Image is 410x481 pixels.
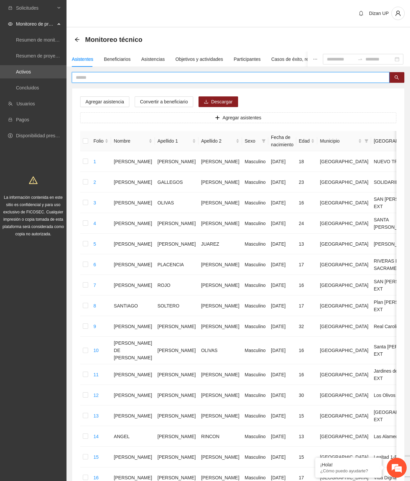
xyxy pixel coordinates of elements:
span: plus [215,115,220,121]
th: Apellido 2 [199,131,242,151]
a: 1 [93,159,96,164]
td: [DATE] [268,275,296,296]
span: Solicitudes [16,1,55,15]
a: 5 [93,241,96,247]
td: ROJO [155,275,199,296]
td: [PERSON_NAME] [111,316,155,337]
td: 24 [296,213,318,234]
a: 15 [93,454,99,460]
td: [DATE] [268,426,296,447]
td: Masculino [242,364,268,385]
td: [PERSON_NAME] [199,385,242,406]
td: [PERSON_NAME] [155,426,199,447]
td: [PERSON_NAME] [199,213,242,234]
td: Masculino [242,234,268,254]
td: Masculino [242,426,268,447]
td: [GEOGRAPHIC_DATA] [317,426,371,447]
td: [GEOGRAPHIC_DATA] [317,406,371,426]
button: downloadDescargar [199,96,238,107]
td: Masculino [242,275,268,296]
td: [PERSON_NAME] [155,213,199,234]
button: user [391,7,405,20]
td: Masculino [242,406,268,426]
td: [PERSON_NAME] [155,406,199,426]
td: [PERSON_NAME] [199,192,242,213]
td: [PERSON_NAME] [199,364,242,385]
a: 10 [93,348,99,353]
td: [GEOGRAPHIC_DATA] [317,275,371,296]
td: [PERSON_NAME] [111,213,155,234]
td: SANTIAGO [111,296,155,316]
td: 16 [296,364,318,385]
div: ¡Hola! [320,462,377,467]
td: SOLTERO [155,296,199,316]
span: Apellido 2 [201,137,234,145]
td: OLIVAS [199,337,242,364]
span: Monitoreo de proyectos [16,17,55,31]
td: [PERSON_NAME] [199,275,242,296]
span: to [357,57,363,62]
span: Folio [93,137,103,145]
td: RINCON [199,426,242,447]
span: bell [356,11,366,16]
td: [GEOGRAPHIC_DATA] [317,192,371,213]
button: bell [356,8,366,19]
span: Agregar asistentes [222,114,261,121]
td: [PERSON_NAME] DE [PERSON_NAME] [111,337,155,364]
td: [DATE] [268,316,296,337]
span: warning [29,176,38,184]
td: [GEOGRAPHIC_DATA] [317,213,371,234]
a: 7 [93,283,96,288]
div: Objetivos y actividades [176,56,223,63]
span: filter [364,139,368,143]
span: user [392,10,404,16]
td: [PERSON_NAME] [111,447,155,467]
td: [GEOGRAPHIC_DATA] [317,385,371,406]
td: [PERSON_NAME] [111,385,155,406]
p: ¿Cómo puedo ayudarte? [320,468,377,473]
td: 30 [296,385,318,406]
td: 16 [296,192,318,213]
td: [DATE] [268,406,296,426]
td: Masculino [242,447,268,467]
th: Edad [296,131,318,151]
td: [PERSON_NAME] [155,364,199,385]
td: 32 [296,316,318,337]
td: Masculino [242,151,268,172]
span: Municipio [320,137,357,145]
td: Masculino [242,296,268,316]
td: [GEOGRAPHIC_DATA] [317,151,371,172]
a: Activos [16,69,31,74]
a: 12 [93,393,99,398]
div: Beneficiarios [104,56,131,63]
a: 6 [93,262,96,267]
td: [DATE] [268,192,296,213]
a: 11 [93,372,99,377]
td: [GEOGRAPHIC_DATA] [317,337,371,364]
span: Nombre [114,137,147,145]
a: 16 [93,475,99,480]
td: [GEOGRAPHIC_DATA] [317,447,371,467]
td: [PERSON_NAME] [155,151,199,172]
a: 8 [93,303,96,308]
span: filter [363,136,370,146]
th: Folio [91,131,111,151]
span: Monitoreo técnico [85,34,142,45]
a: Resumen de proyectos aprobados [16,53,87,59]
span: swap-right [357,57,363,62]
span: Convertir a beneficiario [140,98,188,105]
td: [PERSON_NAME] [199,316,242,337]
td: [PERSON_NAME] [111,364,155,385]
td: OLIVAS [155,192,199,213]
a: Concluidos [16,85,39,90]
td: ANGEL [111,426,155,447]
td: [PERSON_NAME] [155,385,199,406]
td: [PERSON_NAME] [155,234,199,254]
span: Sexo [245,137,259,145]
td: [GEOGRAPHIC_DATA] [317,234,371,254]
td: [PERSON_NAME] [111,275,155,296]
td: [DATE] [268,364,296,385]
span: Apellido 1 [158,137,191,145]
td: [PERSON_NAME] [111,234,155,254]
td: [GEOGRAPHIC_DATA] [317,296,371,316]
